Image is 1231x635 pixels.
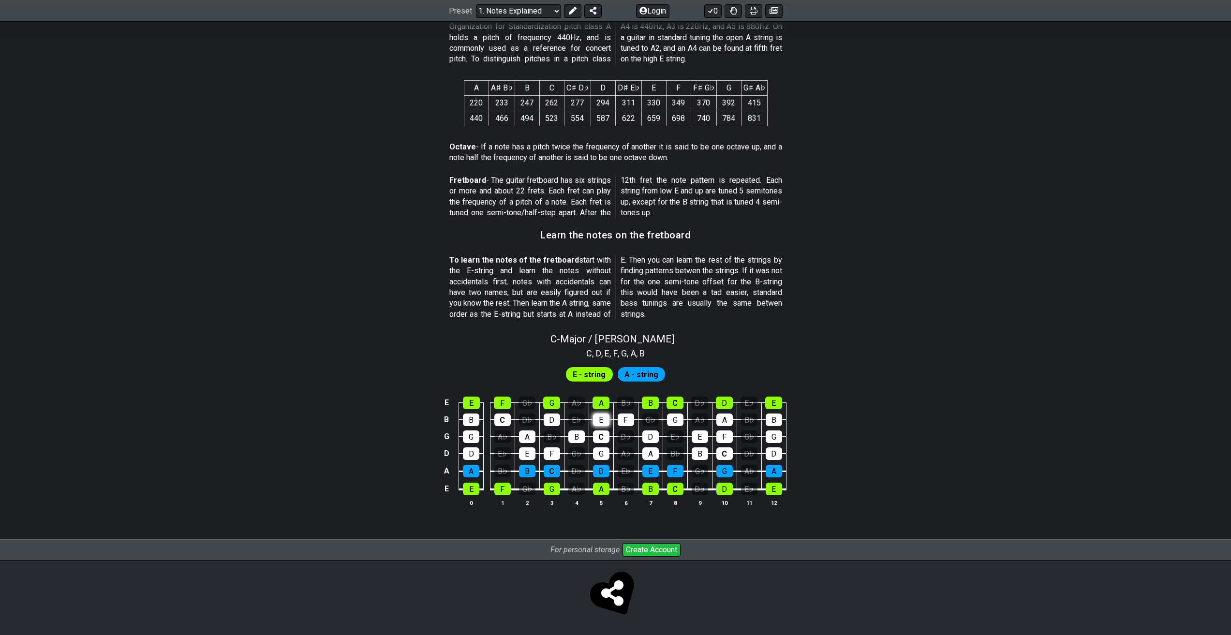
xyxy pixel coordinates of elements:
[463,430,479,443] div: G
[519,447,535,460] div: E
[766,447,782,460] div: D
[601,347,605,360] span: ,
[765,397,782,409] div: E
[550,545,620,554] i: For personal storage
[582,345,649,360] section: Scale pitch classes
[712,498,737,508] th: 10
[692,430,708,443] div: E
[642,447,659,460] div: A
[564,96,591,111] td: 277
[463,413,479,426] div: B
[593,413,609,426] div: E
[617,397,634,409] div: B♭
[544,447,560,460] div: F
[544,483,560,495] div: G
[441,480,452,498] td: E
[766,413,782,426] div: B
[459,498,484,508] th: 0
[692,413,708,426] div: A♭
[591,111,615,126] td: 587
[593,573,639,620] span: Click to store and share!
[691,80,716,95] th: F♯ G♭
[544,430,560,443] div: B♭
[441,395,452,412] td: E
[476,4,561,17] select: Preset
[741,111,767,126] td: 831
[605,347,609,360] span: E
[464,111,489,126] td: 440
[704,4,722,17] button: 0
[618,465,634,477] div: E♭
[463,397,480,409] div: E
[515,96,539,111] td: 247
[568,483,585,495] div: A♭
[766,430,782,443] div: G
[691,96,716,111] td: 370
[765,4,783,17] button: Create image
[618,483,634,495] div: B♭
[638,498,663,508] th: 7
[564,111,591,126] td: 554
[593,483,609,495] div: A
[642,397,659,409] div: B
[716,96,741,111] td: 392
[539,80,564,95] th: C
[627,347,631,360] span: ,
[568,413,585,426] div: E♭
[464,96,489,111] td: 220
[624,368,658,382] span: First enable full edit mode to edit
[745,4,762,17] button: Print
[441,462,452,480] td: A
[716,447,733,460] div: C
[691,111,716,126] td: 740
[618,447,634,460] div: A♭
[494,413,511,426] div: C
[593,430,609,443] div: C
[568,430,585,443] div: B
[613,347,618,360] span: F
[539,111,564,126] td: 523
[463,465,479,477] div: A
[716,111,741,126] td: 784
[494,483,511,495] div: F
[666,111,691,126] td: 698
[741,96,767,111] td: 415
[692,465,708,477] div: G♭
[741,430,757,443] div: G♭
[449,142,476,151] strong: Octave
[550,333,674,345] span: C - Major / [PERSON_NAME]
[667,447,683,460] div: B♭
[540,230,691,240] h3: Learn the notes on the fretboard
[586,347,592,360] span: C
[716,413,733,426] div: A
[464,80,489,95] th: A
[618,430,634,443] div: D♭
[716,465,733,477] div: G
[618,413,634,426] div: F
[449,175,782,219] p: - The guitar fretboard has six strings or more and about 22 frets. Each fret can play the frequen...
[666,96,691,111] td: 349
[641,96,666,111] td: 330
[591,96,615,111] td: 294
[741,413,757,426] div: B♭
[449,11,782,65] p: - According to the International Organization for Standardization pitch class A holds a pitch of ...
[716,80,741,95] th: G
[589,498,613,508] th: 5
[449,6,472,15] span: Preset
[636,347,640,360] span: ,
[639,347,645,360] span: B
[636,4,669,17] button: Login
[584,4,602,17] button: Share Preset
[618,347,622,360] span: ,
[741,465,757,477] div: A♭
[519,430,535,443] div: A
[641,111,666,126] td: 659
[449,142,782,163] p: - If a note has a pitch twice the frequency of another it is said to be one octave up, and a note...
[519,397,535,409] div: G♭
[666,80,691,95] th: F
[613,498,638,508] th: 6
[593,397,609,409] div: A
[494,397,511,409] div: F
[544,413,560,426] div: D
[544,465,560,477] div: C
